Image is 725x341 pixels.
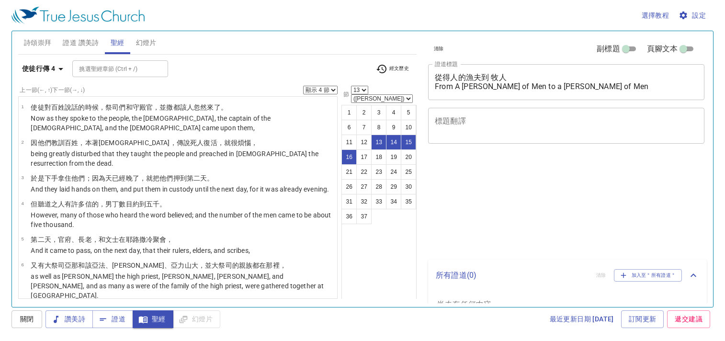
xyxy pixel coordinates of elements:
span: 最近更新日期 [DATE] [550,313,614,325]
button: 26 [341,179,357,194]
wg1122: 在 [119,236,173,243]
wg5084: 到 [180,174,214,182]
wg2532: 該亞法 [85,261,286,269]
button: 4 [386,105,401,120]
wg4183: 信 [85,200,167,208]
wg2605: 死人 [190,139,258,147]
wg4863: ， [166,236,173,243]
span: 經文歷史 [376,63,409,75]
wg5495: 拿住他們 [58,174,214,182]
wg839: ，官府 [51,236,173,243]
wg2186: 。 [221,103,227,111]
wg2409: 和 [126,103,227,111]
wg2980: 的時候，祭司們 [78,103,227,111]
p: Now as they spoke to the people, the [DEMOGRAPHIC_DATA], the captain of the [DEMOGRAPHIC_DATA], a... [31,114,334,133]
wg1085: 都在那裡， [252,261,286,269]
wg2532: 下 [45,174,214,182]
p: 於是 [31,173,329,183]
button: 清除 [428,43,450,55]
button: 30 [401,179,416,194]
button: 6 [341,120,357,135]
wg452: 和 [78,261,286,269]
span: 3 [21,175,23,180]
button: 2 [356,105,372,120]
button: 36 [341,209,357,224]
button: 32 [356,194,372,209]
span: 讚美詩 [53,313,85,325]
p: 第二天 [31,235,250,244]
p: 所有證道 ( 0 ) [436,270,589,281]
button: 使徒行傳 4 [18,60,70,78]
wg5505: 。 [159,200,166,208]
wg846: 教訓 [51,139,258,147]
span: 1 [21,104,23,109]
span: 選擇教程 [642,10,669,22]
wg4314: 百姓 [51,103,227,111]
span: 證道 [100,313,125,325]
p: And it came to pass, on the next day, that their rulers, elders, and scribes, [31,246,250,255]
wg2992: 說話 [65,103,227,111]
a: 訂閱更新 [621,310,664,328]
p: 但 [31,199,334,209]
wg2992: ，本著 [78,139,258,147]
span: 頁腳文本 [647,43,678,55]
wg4755: ，並 [153,103,227,111]
span: 詩頌崇拜 [24,37,52,49]
wg4100: 的，男丁 [92,200,167,208]
span: 6 [21,262,23,267]
iframe: from-child [424,154,650,256]
button: 18 [371,149,386,165]
span: 設定 [680,10,706,22]
button: 11 [341,135,357,150]
wg2532: 大祭司 [212,261,286,269]
button: 5 [401,105,416,120]
span: 遞交建議 [675,313,702,325]
button: 13 [371,135,386,150]
button: 加入至＂所有證道＂ [614,269,682,282]
wg846: ；因為 [85,174,214,182]
span: 證道 讚美詩 [63,37,99,49]
button: 經文歷史 [370,62,415,76]
span: 清除 [434,45,444,53]
wg4002: 千 [153,200,166,208]
button: 19 [386,149,401,165]
wg1223: 他們 [38,139,258,147]
button: 聖經 [133,310,173,328]
wg2532: 守殿 [133,103,227,111]
wg1722: [DEMOGRAPHIC_DATA] [99,139,258,147]
button: 25 [401,164,416,180]
button: 23 [371,164,386,180]
a: 最近更新日期 [DATE] [546,310,618,328]
label: 上一節 (←, ↑) 下一節 (→, ↓) [20,87,85,93]
img: True Jesus Church [11,7,145,24]
wg223: ，並 [198,261,286,269]
wg5616: 到 [139,200,167,208]
p: being greatly disturbed that they taught the people and preached in [DEMOGRAPHIC_DATA] the resurr... [31,149,334,168]
p: 使徒對 [31,102,334,112]
wg2491: 、亞力山大 [164,261,286,269]
p: However, many of those who heard the word believed; and the number of the men came to be about fi... [31,210,334,229]
wg2411: 官 [146,103,227,111]
button: 16 [341,149,357,165]
wg1161: 聽 [38,200,167,208]
span: 關閉 [19,313,34,325]
button: 34 [386,194,401,209]
wg1096: 五 [146,200,166,208]
i: 尚未存任何内容 [436,300,490,309]
wg2532: 大祭司 [45,261,286,269]
span: 2 [21,139,23,145]
span: 加入至＂所有證道＂ [620,271,676,280]
button: 17 [356,149,372,165]
p: 因 [31,138,334,148]
wg748: 的 [232,261,286,269]
button: 關閉 [11,310,42,328]
p: 又有 [31,261,334,270]
wg758: 、長老 [71,236,173,243]
wg749: 亞那 [65,261,286,269]
wg1519: 耶路撒冷 [126,236,173,243]
wg4245: ，和 [92,236,173,243]
a: 遞交建議 [667,310,710,328]
button: 設定 [677,7,710,24]
button: 3 [371,105,386,120]
textarea: 從得人的漁夫到 牧人 From A [PERSON_NAME] of Men to a [PERSON_NAME] of Men [435,73,698,91]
